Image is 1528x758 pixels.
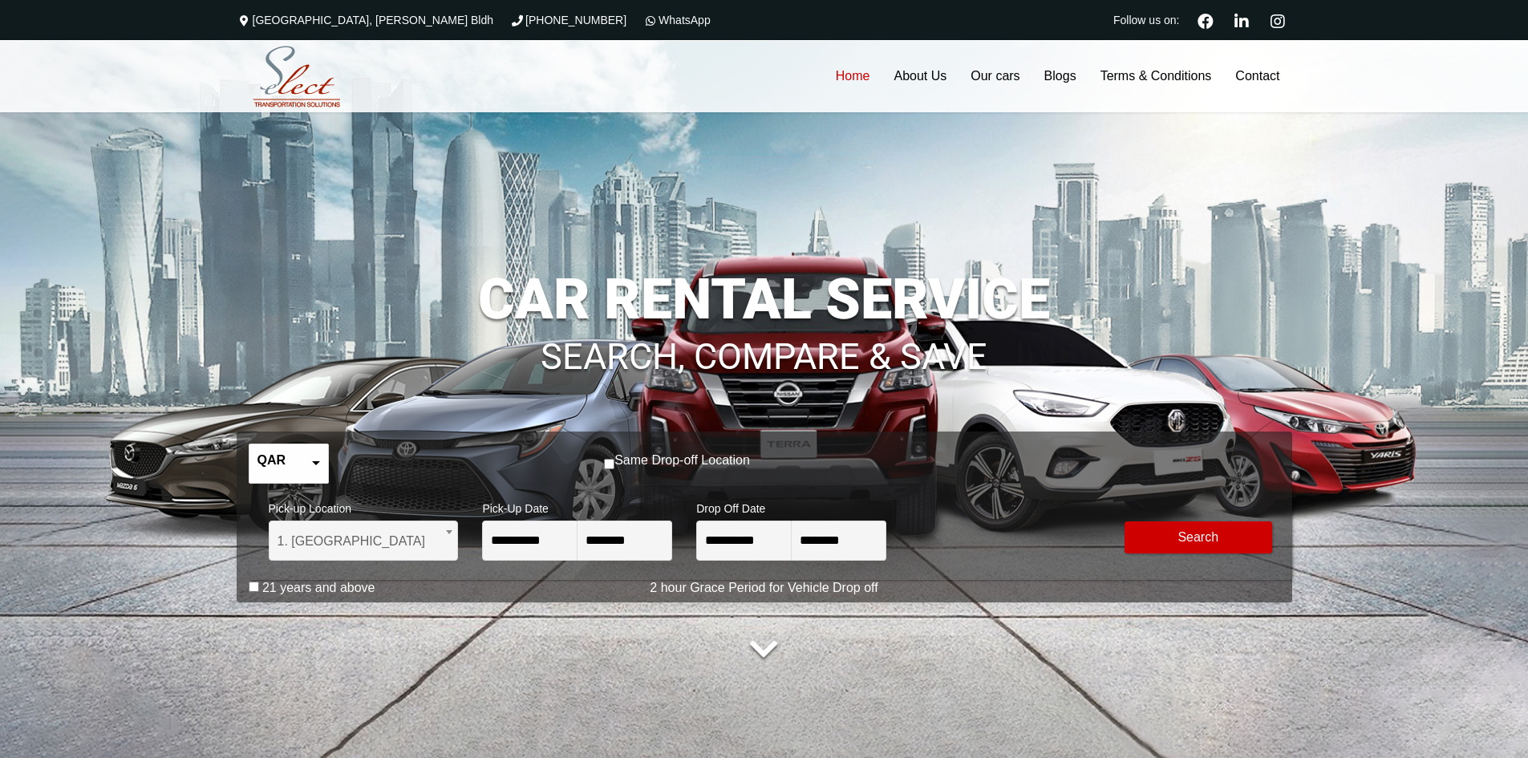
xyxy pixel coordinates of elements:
label: QAR [257,452,286,468]
a: Facebook [1191,11,1220,29]
a: About Us [882,40,959,112]
a: Linkedin [1228,11,1256,29]
span: Pick-up Location [269,492,459,521]
a: Our cars [959,40,1032,112]
span: 1. Hamad International Airport [278,521,450,561]
button: Modify Search [1125,521,1272,553]
a: [PHONE_NUMBER] [509,14,626,26]
a: Blogs [1032,40,1088,112]
p: 2 hour Grace Period for Vehicle Drop off [237,578,1292,598]
h1: CAR RENTAL SERVICE [237,271,1292,327]
span: 1. Hamad International Airport [269,521,459,561]
label: 21 years and above [262,580,375,596]
a: WhatsApp [642,14,711,26]
span: Pick-Up Date [482,492,672,521]
a: Terms & Conditions [1088,40,1224,112]
a: Home [824,40,882,112]
h1: SEARCH, COMPARE & SAVE [237,314,1292,375]
label: Same Drop-off Location [614,452,750,468]
img: Select Rent a Car [241,43,353,111]
span: Drop Off Date [696,492,886,521]
a: Instagram [1264,11,1292,29]
a: Contact [1223,40,1291,112]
